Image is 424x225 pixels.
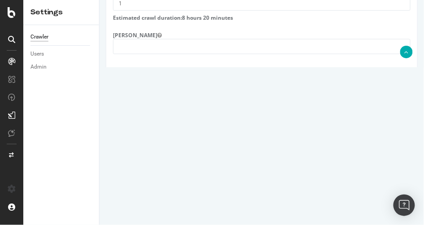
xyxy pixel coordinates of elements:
[394,195,415,216] div: Open Intercom Messenger
[7,28,69,39] label: [PERSON_NAME]
[30,49,44,59] div: Users
[30,62,47,72] div: Admin
[30,7,92,17] div: Settings
[82,14,134,22] span: 8 hours 20 minutes
[30,49,93,59] a: Users
[30,62,93,72] a: Admin
[58,31,62,39] button: [PERSON_NAME]
[13,11,134,22] label: Estimated crawl duration:
[30,32,93,42] a: Crawler
[30,32,48,42] div: Crawler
